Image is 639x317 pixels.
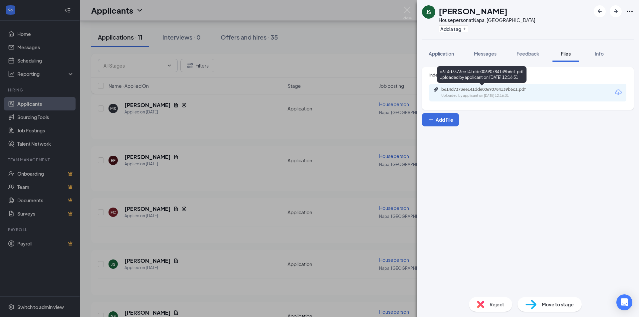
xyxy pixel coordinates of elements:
span: Files [561,51,571,57]
svg: ArrowRight [612,7,620,15]
span: Move to stage [542,301,574,308]
svg: ArrowLeftNew [596,7,604,15]
span: Messages [474,51,497,57]
svg: Paperclip [433,87,439,92]
div: JS [426,9,431,15]
div: Open Intercom Messenger [616,294,632,310]
svg: Plus [463,27,467,31]
a: Paperclipb614d7373ee141dde00690784139b6c1.pdfUploaded by applicant on [DATE] 12:16:31 [433,87,541,98]
div: Houseperson at Napa, [GEOGRAPHIC_DATA] [439,17,535,23]
div: Uploaded by applicant on [DATE] 12:16:31 [441,93,541,98]
div: b614d7373ee141dde00690784139b6c1.pdf [441,87,534,92]
button: ArrowLeftNew [594,5,606,17]
svg: Ellipses [626,7,634,15]
span: Feedback [517,51,539,57]
button: PlusAdd a tag [439,25,468,32]
div: b614d7373ee141dde00690784139b6c1.pdf Uploaded by applicant on [DATE] 12:16:31 [437,66,527,83]
span: Application [429,51,454,57]
h1: [PERSON_NAME] [439,5,508,17]
svg: Download [614,88,622,96]
span: Info [595,51,604,57]
button: ArrowRight [610,5,622,17]
button: Add FilePlus [422,113,459,126]
span: Reject [490,301,504,308]
div: Indeed Resume [429,72,626,78]
svg: Plus [428,116,434,123]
